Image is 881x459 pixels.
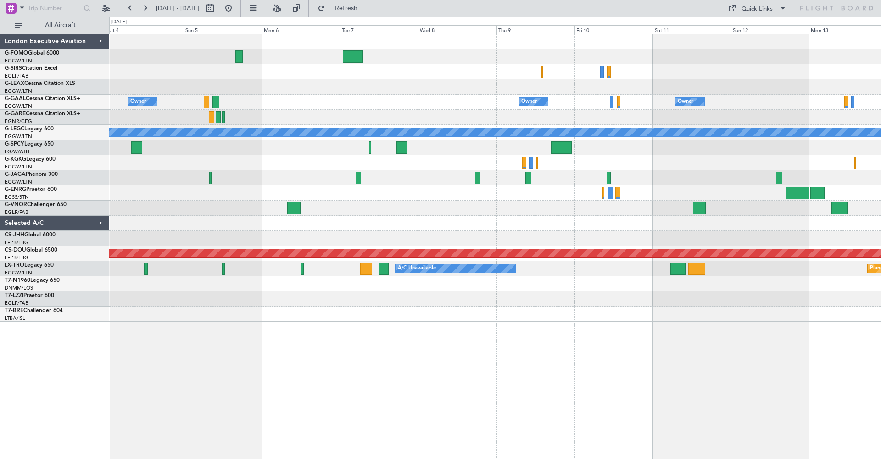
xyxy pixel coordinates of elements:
[24,22,97,28] span: All Aircraft
[5,126,24,132] span: G-LEGC
[742,5,773,14] div: Quick Links
[5,278,60,283] a: T7-N1960Legacy 650
[106,25,184,34] div: Sat 4
[5,209,28,216] a: EGLF/FAB
[5,50,59,56] a: G-FOMOGlobal 6000
[5,157,26,162] span: G-KGKG
[5,157,56,162] a: G-KGKGLegacy 600
[28,1,81,15] input: Trip Number
[5,141,54,147] a: G-SPCYLegacy 650
[5,315,25,322] a: LTBA/ISL
[5,293,54,298] a: T7-LZZIPraetor 600
[5,172,26,177] span: G-JAGA
[5,293,23,298] span: T7-LZZI
[5,88,32,95] a: EGGW/LTN
[111,18,127,26] div: [DATE]
[5,66,57,71] a: G-SIRSCitation Excel
[130,95,146,109] div: Owner
[5,148,29,155] a: LGAV/ATH
[723,1,791,16] button: Quick Links
[5,254,28,261] a: LFPB/LBG
[5,239,28,246] a: LFPB/LBG
[5,111,26,117] span: G-GARE
[398,262,436,275] div: A/C Unavailable
[5,308,23,313] span: T7-BRE
[5,172,58,177] a: G-JAGAPhenom 300
[5,73,28,79] a: EGLF/FAB
[521,95,537,109] div: Owner
[418,25,496,34] div: Wed 8
[10,18,100,33] button: All Aircraft
[5,133,32,140] a: EGGW/LTN
[5,111,80,117] a: G-GARECessna Citation XLS+
[731,25,809,34] div: Sun 12
[5,81,75,86] a: G-LEAXCessna Citation XLS
[678,95,693,109] div: Owner
[5,232,24,238] span: CS-JHH
[5,103,32,110] a: EGGW/LTN
[653,25,731,34] div: Sat 11
[5,81,24,86] span: G-LEAX
[496,25,574,34] div: Thu 9
[5,232,56,238] a: CS-JHHGlobal 6000
[5,278,30,283] span: T7-N1960
[5,179,32,185] a: EGGW/LTN
[5,269,32,276] a: EGGW/LTN
[5,247,57,253] a: CS-DOUGlobal 6500
[5,57,32,64] a: EGGW/LTN
[5,66,22,71] span: G-SIRS
[574,25,652,34] div: Fri 10
[5,126,54,132] a: G-LEGCLegacy 600
[5,202,67,207] a: G-VNORChallenger 650
[156,4,199,12] span: [DATE] - [DATE]
[5,141,24,147] span: G-SPCY
[340,25,418,34] div: Tue 7
[5,187,26,192] span: G-ENRG
[5,163,32,170] a: EGGW/LTN
[5,247,26,253] span: CS-DOU
[5,263,54,268] a: LX-TROLegacy 650
[5,187,57,192] a: G-ENRGPraetor 600
[5,202,27,207] span: G-VNOR
[313,1,368,16] button: Refresh
[184,25,262,34] div: Sun 5
[5,50,28,56] span: G-FOMO
[5,194,29,201] a: EGSS/STN
[5,285,33,291] a: DNMM/LOS
[5,308,63,313] a: T7-BREChallenger 604
[327,5,366,11] span: Refresh
[5,300,28,307] a: EGLF/FAB
[5,118,32,125] a: EGNR/CEG
[5,263,24,268] span: LX-TRO
[262,25,340,34] div: Mon 6
[5,96,80,101] a: G-GAALCessna Citation XLS+
[5,96,26,101] span: G-GAAL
